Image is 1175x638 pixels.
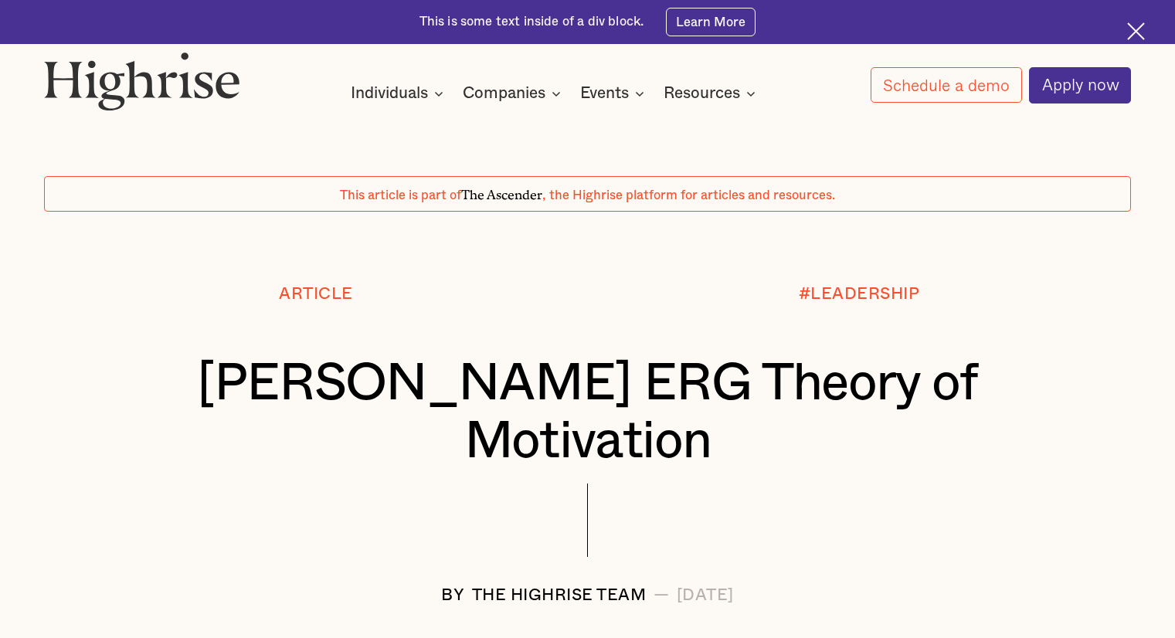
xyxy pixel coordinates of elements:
[664,84,760,103] div: Resources
[677,586,734,605] div: [DATE]
[461,185,542,200] span: The Ascender
[1127,22,1145,40] img: Cross icon
[580,84,629,103] div: Events
[666,8,756,36] a: Learn More
[44,52,240,111] img: Highrise logo
[472,586,647,605] div: The Highrise Team
[340,189,461,202] span: This article is part of
[580,84,649,103] div: Events
[419,13,644,31] div: This is some text inside of a div block.
[351,84,428,103] div: Individuals
[441,586,464,605] div: BY
[279,285,353,304] div: Article
[542,189,835,202] span: , the Highrise platform for articles and resources.
[351,84,448,103] div: Individuals
[664,84,740,103] div: Resources
[1029,67,1131,104] a: Apply now
[463,84,565,103] div: Companies
[90,355,1086,470] h1: [PERSON_NAME] ERG Theory of Motivation
[654,586,670,605] div: —
[799,285,920,304] div: #LEADERSHIP
[463,84,545,103] div: Companies
[871,67,1022,103] a: Schedule a demo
